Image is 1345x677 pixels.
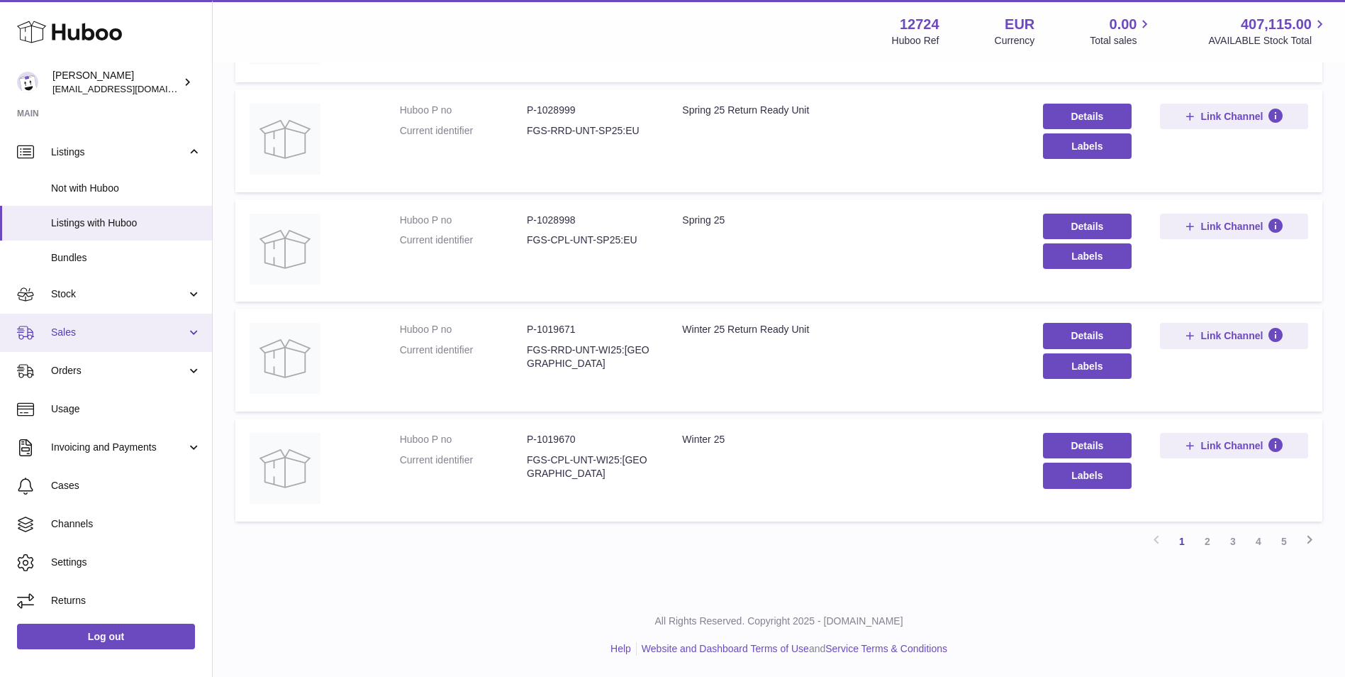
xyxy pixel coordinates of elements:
[52,83,208,94] span: [EMAIL_ADDRESS][DOMAIN_NAME]
[52,69,180,96] div: [PERSON_NAME]
[825,643,947,654] a: Service Terms & Conditions
[17,72,38,93] img: internalAdmin-12724@internal.huboo.com
[1160,323,1308,348] button: Link Channel
[527,124,654,138] dd: FGS-RRD-UNT-SP25:EU
[51,517,201,531] span: Channels
[1195,529,1220,554] a: 2
[527,233,654,247] dd: FGS-CPL-UNT-SP25:EU
[51,326,186,339] span: Sales
[250,104,320,175] img: Spring 25 Return Ready Unit
[1043,214,1132,239] a: Details
[1110,15,1137,34] span: 0.00
[1200,439,1263,452] span: Link Channel
[527,453,654,480] dd: FGS-CPL-UNT-WI25:[GEOGRAPHIC_DATA]
[1200,329,1263,342] span: Link Channel
[1208,15,1328,48] a: 407,115.00 AVAILABLE Stock Total
[400,323,527,336] dt: Huboo P no
[1246,529,1271,554] a: 4
[1043,133,1132,159] button: Labels
[51,479,201,492] span: Cases
[1090,34,1153,48] span: Total sales
[610,643,631,654] a: Help
[51,441,186,454] span: Invoicing and Payments
[400,104,527,117] dt: Huboo P no
[250,214,320,285] img: Spring 25
[1160,104,1308,129] button: Link Channel
[51,556,201,569] span: Settings
[51,402,201,416] span: Usage
[51,216,201,230] span: Listings with Huboo
[900,15,939,34] strong: 12724
[51,251,201,265] span: Bundles
[400,233,527,247] dt: Current identifier
[17,624,195,649] a: Log out
[1043,433,1132,458] a: Details
[682,323,1015,336] div: Winter 25 Return Ready Unit
[1043,243,1132,269] button: Labels
[637,642,947,656] li: and
[224,615,1334,628] p: All Rights Reserved. Copyright 2025 - [DOMAIN_NAME]
[250,433,320,504] img: Winter 25
[1005,15,1034,34] strong: EUR
[1208,34,1328,48] span: AVAILABLE Stock Total
[51,182,201,195] span: Not with Huboo
[1169,529,1195,554] a: 1
[400,124,527,138] dt: Current identifier
[1160,214,1308,239] button: Link Channel
[51,287,186,301] span: Stock
[250,323,320,394] img: Winter 25 Return Ready Unit
[1043,463,1132,488] button: Labels
[527,433,654,446] dd: P-1019670
[527,214,654,227] dd: P-1028998
[527,323,654,336] dd: P-1019671
[400,433,527,446] dt: Huboo P no
[400,453,527,480] dt: Current identifier
[1160,433,1308,458] button: Link Channel
[1200,110,1263,123] span: Link Channel
[1043,104,1132,129] a: Details
[682,104,1015,117] div: Spring 25 Return Ready Unit
[1271,529,1297,554] a: 5
[682,214,1015,227] div: Spring 25
[527,343,654,370] dd: FGS-RRD-UNT-WI25:[GEOGRAPHIC_DATA]
[527,104,654,117] dd: P-1028999
[1241,15,1312,34] span: 407,115.00
[51,364,186,378] span: Orders
[51,145,186,159] span: Listings
[400,343,527,370] dt: Current identifier
[1220,529,1246,554] a: 3
[1043,323,1132,348] a: Details
[400,214,527,227] dt: Huboo P no
[1043,353,1132,379] button: Labels
[1090,15,1153,48] a: 0.00 Total sales
[995,34,1035,48] div: Currency
[51,594,201,607] span: Returns
[1200,220,1263,233] span: Link Channel
[892,34,939,48] div: Huboo Ref
[642,643,809,654] a: Website and Dashboard Terms of Use
[682,433,1015,446] div: Winter 25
